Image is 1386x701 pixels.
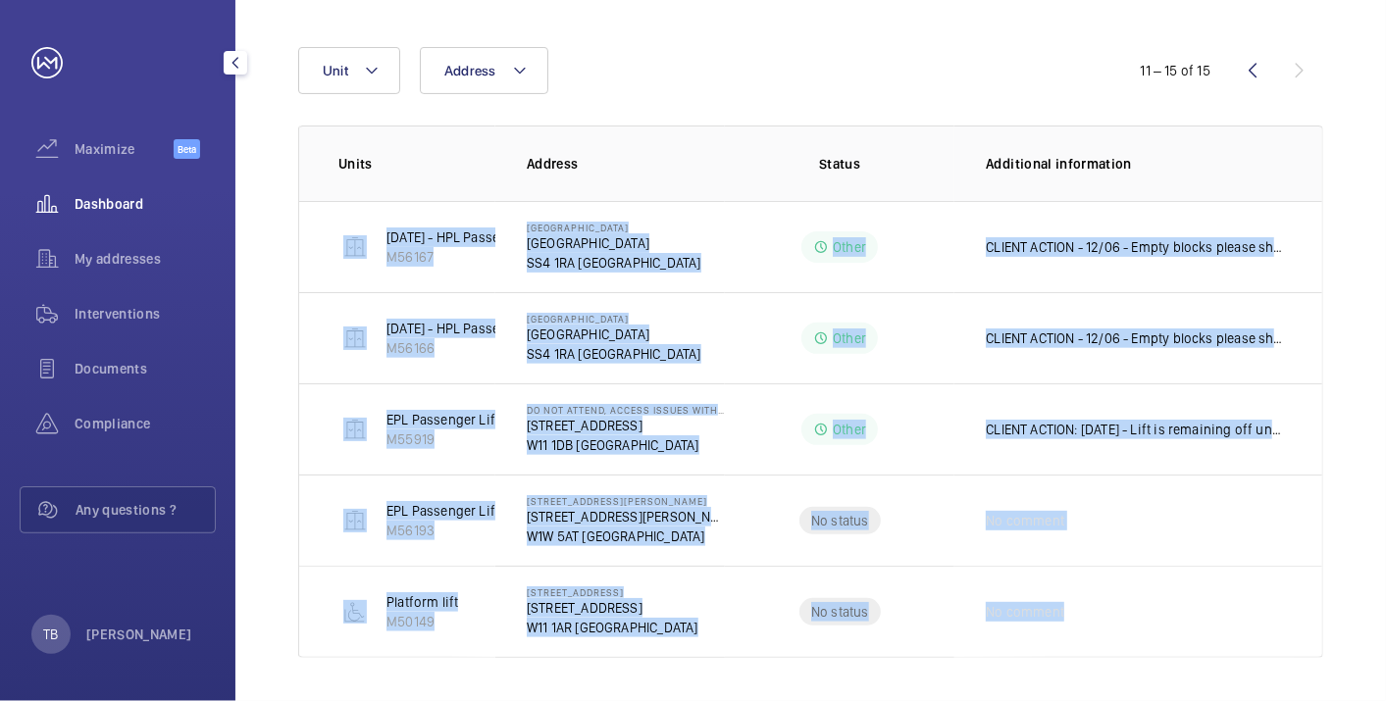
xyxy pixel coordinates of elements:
p: [GEOGRAPHIC_DATA] [527,222,701,233]
p: Other [833,328,866,348]
p: [STREET_ADDRESS] [527,586,698,598]
p: [GEOGRAPHIC_DATA] [527,325,701,344]
p: W11 1AR [GEOGRAPHIC_DATA] [527,618,698,637]
span: My addresses [75,249,216,269]
span: Beta [174,139,200,159]
p: EPL Passenger Lift [386,410,499,429]
img: elevator.svg [343,326,367,350]
span: Dashboard [75,194,216,214]
p: CLIENT ACTION - 12/06 - Empty blocks please shut lifts down [986,328,1283,348]
span: Any questions ? [76,500,215,520]
p: [STREET_ADDRESS] [527,598,698,618]
p: M56193 [386,521,499,540]
p: Additional information [986,154,1283,174]
span: Maximize [75,139,174,159]
p: Status [739,154,941,174]
p: DO NOT ATTEND, ACCESS ISSUES WITH CLIENT - 29 [GEOGRAPHIC_DATA] [527,404,725,416]
span: No comment [986,602,1064,622]
button: Address [420,47,548,94]
span: Address [444,63,496,78]
span: Compliance [75,414,216,433]
span: No comment [986,511,1064,530]
p: [PERSON_NAME] [86,625,192,644]
p: M50149 [386,612,458,631]
p: Address [527,154,725,174]
p: SS4 1RA [GEOGRAPHIC_DATA] [527,344,701,364]
p: M56166 [386,338,580,358]
p: Other [833,420,866,439]
p: EPL Passenger Lift [386,501,499,521]
span: Unit [323,63,348,78]
p: [STREET_ADDRESS][PERSON_NAME] [527,507,725,526]
p: CLIENT ACTION - 12/06 - Empty blocks please shut lifts down [986,237,1283,257]
p: W1W 5AT [GEOGRAPHIC_DATA] [527,526,725,546]
p: [GEOGRAPHIC_DATA] [527,233,701,253]
p: CLIENT ACTION: [DATE] - Lift is remaining off until access to motor room is 24/7. Client is think... [986,420,1283,439]
img: elevator.svg [343,418,367,441]
p: [DATE] - HPL Passenger Lift No 1 [386,319,580,338]
p: [STREET_ADDRESS][PERSON_NAME] [527,495,725,507]
div: 11 – 15 of 15 [1141,61,1210,80]
img: platform_lift.svg [343,600,367,624]
p: No status [811,602,869,622]
p: [DATE] - HPL Passenger Lift No 2 [386,227,583,247]
p: Platform lift [386,592,458,612]
button: Unit [298,47,400,94]
p: M56167 [386,247,583,267]
p: Other [833,237,866,257]
p: TB [43,625,58,644]
p: [STREET_ADDRESS] [527,416,725,435]
p: [GEOGRAPHIC_DATA] [527,313,701,325]
span: Interventions [75,304,216,324]
p: W11 1DB [GEOGRAPHIC_DATA] [527,435,725,455]
img: elevator.svg [343,509,367,532]
p: Units [338,154,495,174]
span: Documents [75,359,216,378]
p: No status [811,511,869,530]
p: SS4 1RA [GEOGRAPHIC_DATA] [527,253,701,273]
img: elevator.svg [343,235,367,259]
p: M55919 [386,429,499,449]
